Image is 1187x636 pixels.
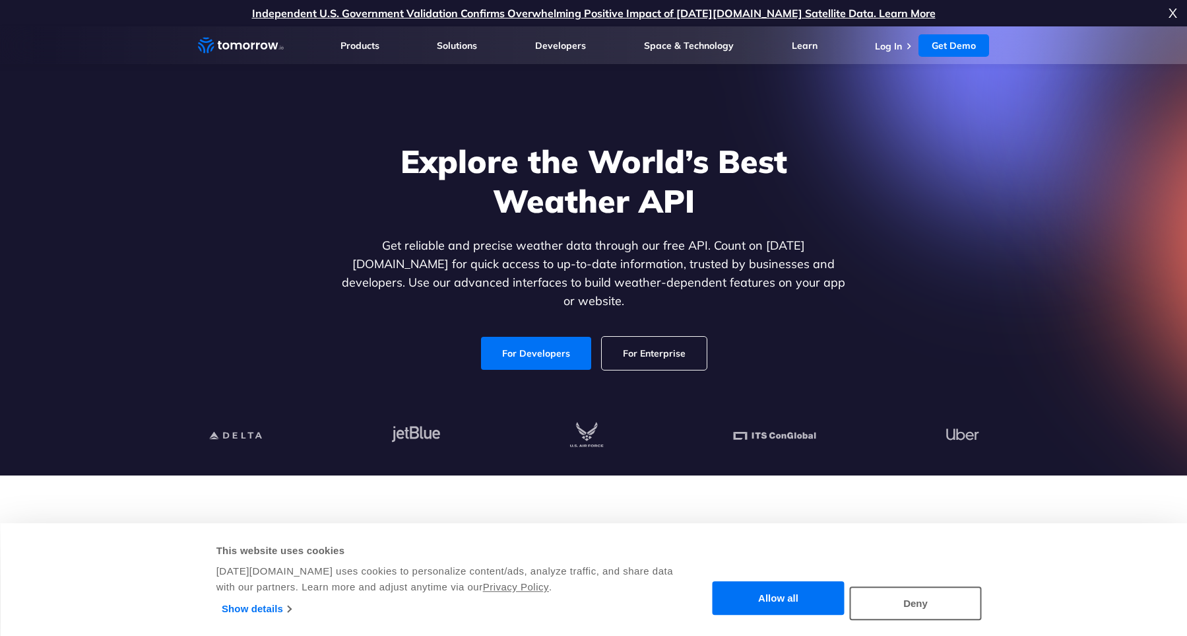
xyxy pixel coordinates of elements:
[340,40,379,52] a: Products
[216,563,675,595] div: [DATE][DOMAIN_NAME] uses cookies to personalize content/ads, analyze traffic, and share data with...
[850,586,982,620] button: Deny
[483,581,549,592] a: Privacy Policy
[252,7,936,20] a: Independent U.S. Government Validation Confirms Overwhelming Positive Impact of [DATE][DOMAIN_NAM...
[437,40,477,52] a: Solutions
[875,40,902,52] a: Log In
[339,236,849,310] p: Get reliable and precise weather data through our free API. Count on [DATE][DOMAIN_NAME] for quic...
[792,40,818,52] a: Learn
[198,36,284,55] a: Home link
[644,40,734,52] a: Space & Technology
[535,40,586,52] a: Developers
[713,582,845,616] button: Allow all
[481,337,591,370] a: For Developers
[216,543,675,559] div: This website uses cookies
[339,141,849,221] h1: Explore the World’s Best Weather API
[918,34,989,57] a: Get Demo
[602,337,707,370] a: For Enterprise
[222,599,291,619] a: Show details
